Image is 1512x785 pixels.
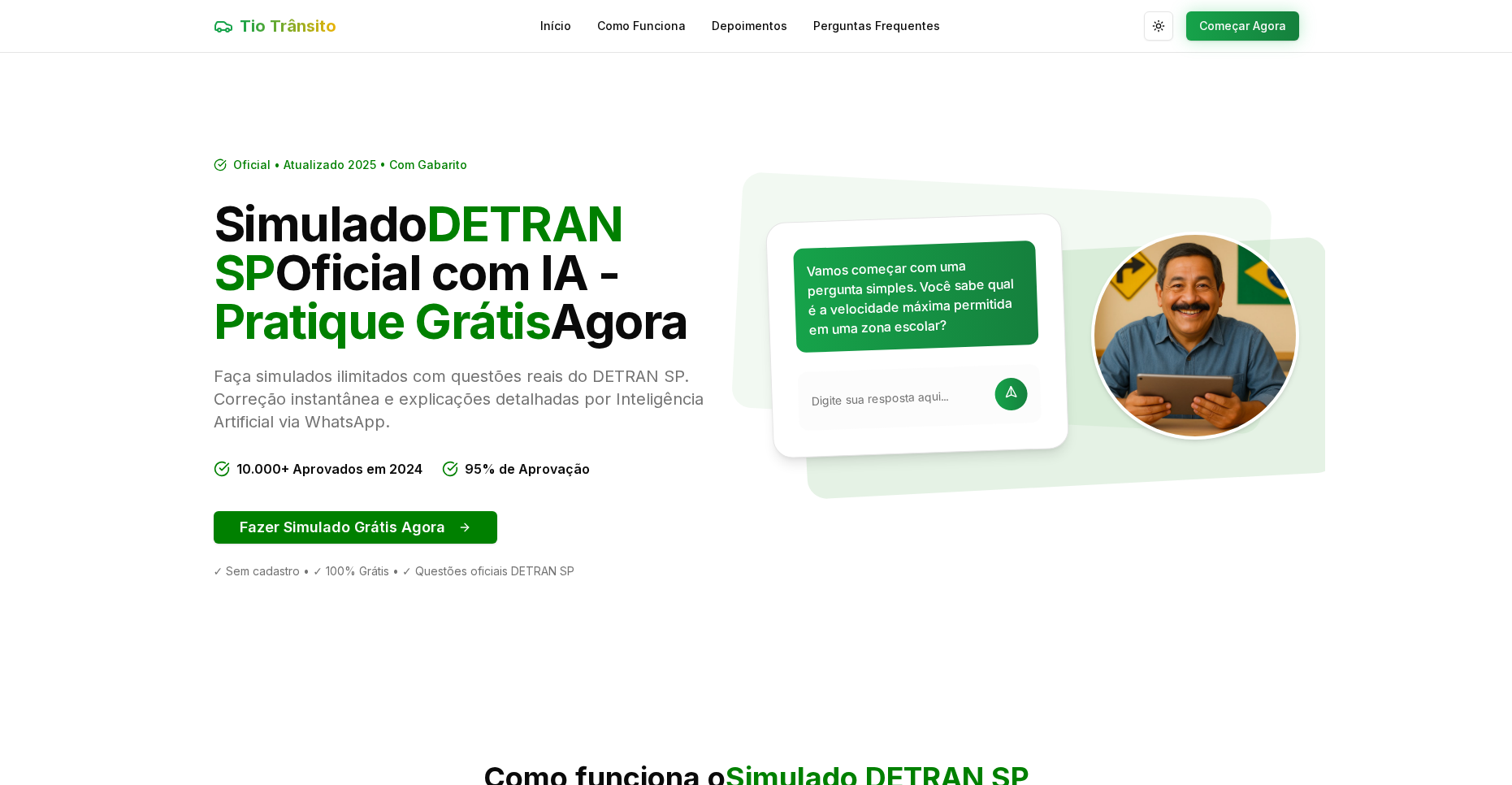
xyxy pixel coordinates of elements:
[1091,232,1299,440] img: Tio Trânsito
[214,511,497,544] button: Fazer Simulado Grátis Agora
[806,254,1025,339] p: Vamos começar com uma pergunta simples. Você sabe qual é a velocidade máxima permitida em uma zon...
[214,365,743,433] p: Faça simulados ilimitados com questões reais do DETRAN SP. Correção instantânea e explicações det...
[540,18,571,34] a: Início
[712,18,787,34] a: Depoimentos
[214,199,743,345] h1: Simulado Oficial com IA - Agora
[214,563,743,579] div: ✓ Sem cadastro • ✓ 100% Grátis • ✓ Questões oficiais DETRAN SP
[240,15,336,37] span: Tio Trânsito
[236,459,422,479] span: 10.000+ Aprovados em 2024
[214,15,336,37] a: Tio Trânsito
[465,459,590,479] span: 95% de Aprovação
[214,194,623,301] span: DETRAN SP
[1186,11,1299,41] button: Começar Agora
[813,18,940,34] a: Perguntas Frequentes
[811,387,986,409] input: Digite sua resposta aqui...
[233,157,467,173] span: Oficial • Atualizado 2025 • Com Gabarito
[214,292,551,350] span: Pratique Grátis
[597,18,686,34] a: Como Funciona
